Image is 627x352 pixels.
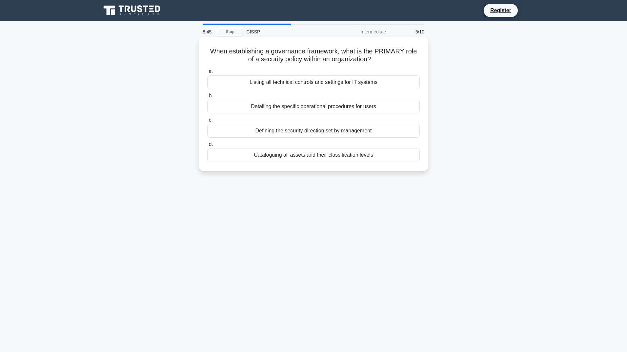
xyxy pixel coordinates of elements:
[209,141,213,147] span: d.
[209,93,213,98] span: b.
[207,148,420,162] div: Cataloguing all assets and their classification levels
[333,25,390,38] div: Intermediate
[207,75,420,89] div: Listing all technical controls and settings for IT systems
[207,124,420,138] div: Defining the security direction set by management
[209,68,213,74] span: a.
[207,100,420,113] div: Detailing the specific operational procedures for users
[486,6,515,14] a: Register
[218,28,242,36] a: Stop
[209,117,212,123] span: c.
[207,47,420,64] h5: When establishing a governance framework, what is the PRIMARY role of a security policy within an...
[242,25,333,38] div: CISSP
[390,25,428,38] div: 5/10
[199,25,218,38] div: 8:45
